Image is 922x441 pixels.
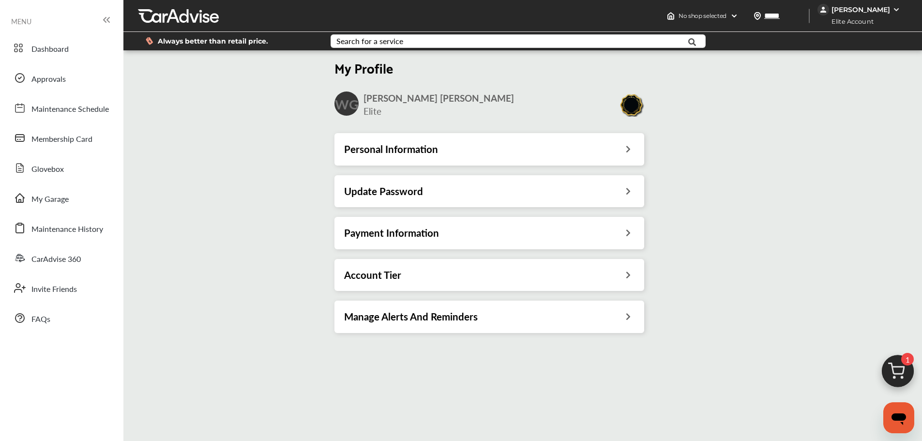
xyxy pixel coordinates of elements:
[31,73,66,86] span: Approvals
[9,65,114,91] a: Approvals
[9,155,114,181] a: Glovebox
[31,163,64,176] span: Glovebox
[9,215,114,241] a: Maintenance History
[31,223,103,236] span: Maintenance History
[31,103,109,116] span: Maintenance Schedule
[344,143,438,155] h3: Personal Information
[901,353,914,365] span: 1
[11,17,31,25] span: MENU
[679,12,726,20] span: No shop selected
[31,313,50,326] span: FAQs
[619,93,644,117] img: Elitebadge.d198fa44.svg
[158,38,268,45] span: Always better than retail price.
[334,59,644,76] h2: My Profile
[344,269,401,281] h3: Account Tier
[9,35,114,61] a: Dashboard
[667,12,675,20] img: header-home-logo.8d720a4f.svg
[31,43,69,56] span: Dashboard
[9,95,114,121] a: Maintenance Schedule
[883,402,914,433] iframe: Button to launch messaging window
[31,253,81,266] span: CarAdvise 360
[335,95,359,112] h2: WG
[809,9,810,23] img: header-divider.bc55588e.svg
[31,133,92,146] span: Membership Card
[336,37,403,45] div: Search for a service
[892,6,900,14] img: WGsFRI8htEPBVLJbROoPRyZpYNWhNONpIPPETTm6eUC0GeLEiAAAAAElFTkSuQmCC
[817,4,829,15] img: jVpblrzwTbfkPYzPPzSLxeg0AAAAASUVORK5CYII=
[831,5,890,14] div: [PERSON_NAME]
[363,91,514,105] span: [PERSON_NAME] [PERSON_NAME]
[9,245,114,271] a: CarAdvise 360
[344,185,423,198] h3: Update Password
[31,193,69,206] span: My Garage
[344,227,439,239] h3: Payment Information
[9,185,114,211] a: My Garage
[818,16,881,27] span: Elite Account
[31,283,77,296] span: Invite Friends
[344,310,478,323] h3: Manage Alerts And Reminders
[9,305,114,331] a: FAQs
[875,350,921,397] img: cart_icon.3d0951e8.svg
[9,275,114,301] a: Invite Friends
[146,37,153,45] img: dollor_label_vector.a70140d1.svg
[730,12,738,20] img: header-down-arrow.9dd2ce7d.svg
[9,125,114,151] a: Membership Card
[363,105,381,118] span: Elite
[754,12,761,20] img: location_vector.a44bc228.svg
